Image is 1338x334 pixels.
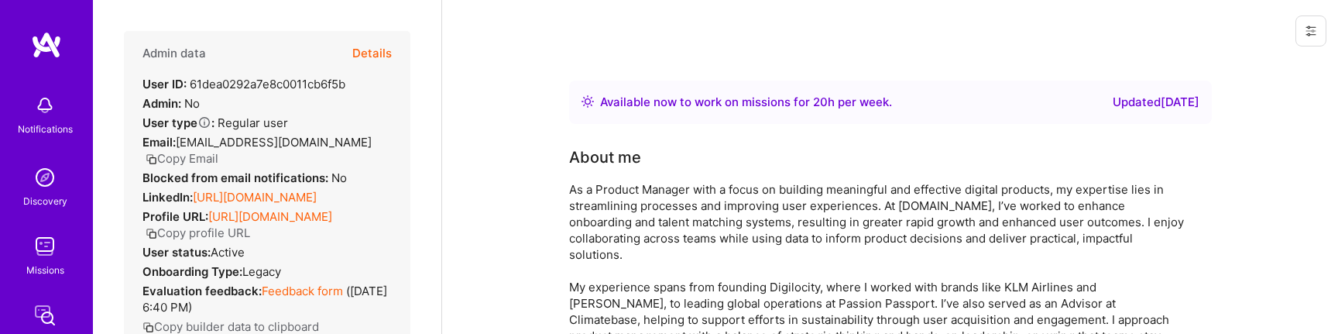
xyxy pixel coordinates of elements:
[146,150,218,167] button: Copy Email
[262,284,343,298] a: Feedback form
[23,193,67,209] div: Discovery
[142,170,331,185] strong: Blocked from email notifications:
[29,300,60,331] img: admin teamwork
[142,96,181,111] strong: Admin:
[142,115,288,131] div: Regular user
[142,170,347,186] div: No
[197,115,211,129] i: Help
[146,153,157,165] i: icon Copy
[1113,93,1199,112] div: Updated [DATE]
[31,31,62,59] img: logo
[146,228,157,239] i: icon Copy
[142,76,345,92] div: 61dea0292a7e8c0011cb6f5b
[600,93,892,112] div: Available now to work on missions for h per week .
[242,264,281,279] span: legacy
[142,115,214,130] strong: User type :
[208,209,332,224] a: [URL][DOMAIN_NAME]
[142,264,242,279] strong: Onboarding Type:
[29,162,60,193] img: discovery
[142,245,211,260] strong: User status:
[26,262,64,278] div: Missions
[146,225,250,241] button: Copy profile URL
[193,190,317,205] a: [URL][DOMAIN_NAME]
[813,95,828,109] span: 20
[582,95,594,108] img: Availability
[569,146,641,169] div: About me
[142,46,206,60] h4: Admin data
[142,322,154,333] i: icon Copy
[142,283,392,315] div: ( [DATE] 6:40 PM )
[142,95,200,112] div: No
[176,135,372,150] span: [EMAIL_ADDRESS][DOMAIN_NAME]
[211,245,245,260] span: Active
[29,90,60,121] img: bell
[18,121,73,137] div: Notifications
[352,31,392,76] button: Details
[142,284,262,298] strong: Evaluation feedback:
[142,190,193,205] strong: LinkedIn:
[142,135,176,150] strong: Email:
[142,209,208,224] strong: Profile URL:
[142,77,187,91] strong: User ID:
[29,231,60,262] img: teamwork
